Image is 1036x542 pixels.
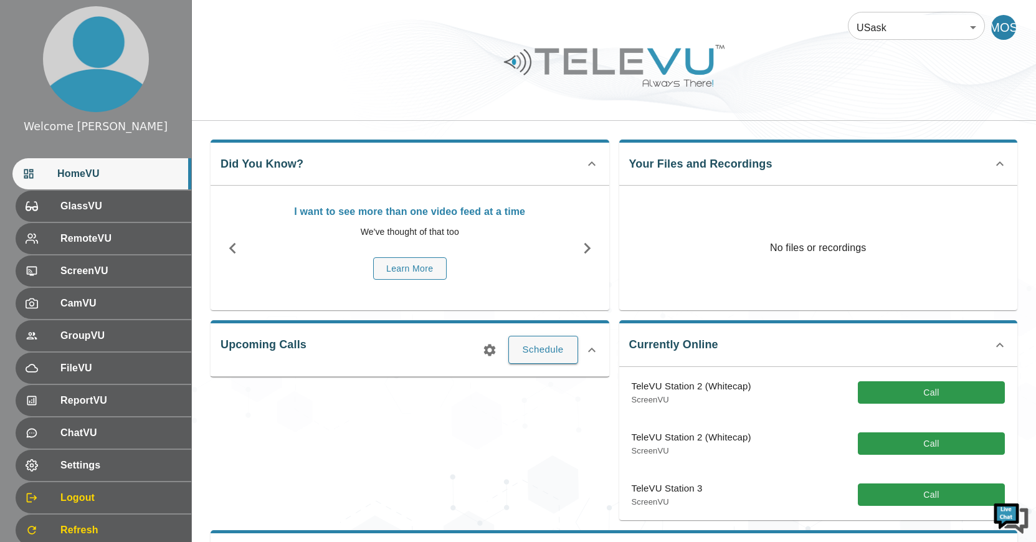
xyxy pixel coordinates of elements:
[16,385,191,416] div: ReportVU
[60,361,181,376] span: FileVU
[16,320,191,351] div: GroupVU
[60,199,181,214] span: GlassVU
[632,379,751,394] p: TeleVU Station 2 (Whitecap)
[60,426,181,440] span: ChatVU
[992,498,1030,536] img: Chat Widget
[502,40,726,92] img: Logo
[16,223,191,254] div: RemoteVU
[16,353,191,384] div: FileVU
[858,381,1005,404] button: Call
[858,432,1005,455] button: Call
[57,166,181,181] span: HomeVU
[12,158,191,189] div: HomeVU
[60,523,181,538] span: Refresh
[632,482,703,496] p: TeleVU Station 3
[261,226,559,239] p: We've thought of that too
[60,264,181,278] span: ScreenVU
[373,257,447,280] button: Learn More
[848,10,985,45] div: USask
[632,430,751,445] p: TeleVU Station 2 (Whitecap)
[619,186,1018,310] p: No files or recordings
[632,496,703,508] p: ScreenVU
[16,191,191,222] div: GlassVU
[60,490,181,505] span: Logout
[60,458,181,473] span: Settings
[261,204,559,219] p: I want to see more than one video feed at a time
[16,255,191,287] div: ScreenVU
[43,6,149,112] img: profile.png
[508,336,578,363] button: Schedule
[60,328,181,343] span: GroupVU
[16,482,191,513] div: Logout
[16,450,191,481] div: Settings
[632,445,751,457] p: ScreenVU
[632,394,751,406] p: ScreenVU
[991,15,1016,40] div: MOS
[16,417,191,449] div: ChatVU
[60,296,181,311] span: CamVU
[858,483,1005,506] button: Call
[16,288,191,319] div: CamVU
[60,393,181,408] span: ReportVU
[60,231,181,246] span: RemoteVU
[24,118,168,135] div: Welcome [PERSON_NAME]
